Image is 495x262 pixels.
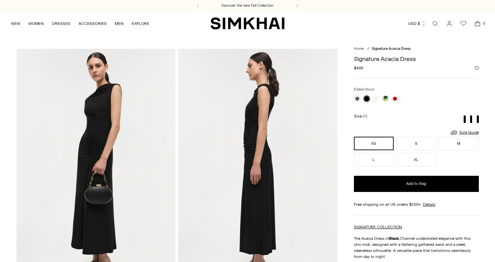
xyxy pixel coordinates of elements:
[439,137,478,150] button: M
[28,16,44,31] a: WOMEN
[372,46,410,51] span: Signature Acacia Dress
[354,113,367,120] label: Size:
[471,17,484,30] a: Open cart modal
[354,65,363,71] span: $495
[363,114,367,119] span: XS
[354,137,394,150] button: XS
[450,128,479,137] a: Size Guide
[457,17,470,30] a: Wishlist
[354,153,394,166] button: L
[222,3,273,8] a: Discover the new Fall Collection
[406,181,426,187] span: Add to Bag
[365,87,374,92] span: Black
[481,20,487,26] span: 0
[52,16,70,31] a: DRESSES
[132,16,149,31] a: EXPLORE
[354,46,479,52] nav: breadcrumbs
[475,66,479,70] button: Add to Wishlist
[354,235,479,260] p: The Acacia Dress in Channel understated elegance with this chic midi, designed with a flattering ...
[78,16,107,31] a: ACCESSORIES
[408,16,426,31] button: USD $
[396,153,436,166] button: XL
[354,86,374,93] label: Color:
[423,201,435,207] a: Details
[210,17,285,30] a: SIMKHAI
[428,17,442,30] a: Open search modal
[354,176,479,192] button: Add to Bag
[354,46,364,51] a: Home
[367,46,369,52] div: /
[442,17,456,30] a: Go to the account page
[354,56,479,62] h1: Signature Acacia Dress
[396,137,436,150] button: S
[115,16,124,31] a: MEN
[354,225,402,229] a: SIGNATURE COLLECTION
[389,236,400,241] strong: Black.
[11,16,20,31] a: NEW
[354,201,479,207] div: Free shipping on all US orders $200+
